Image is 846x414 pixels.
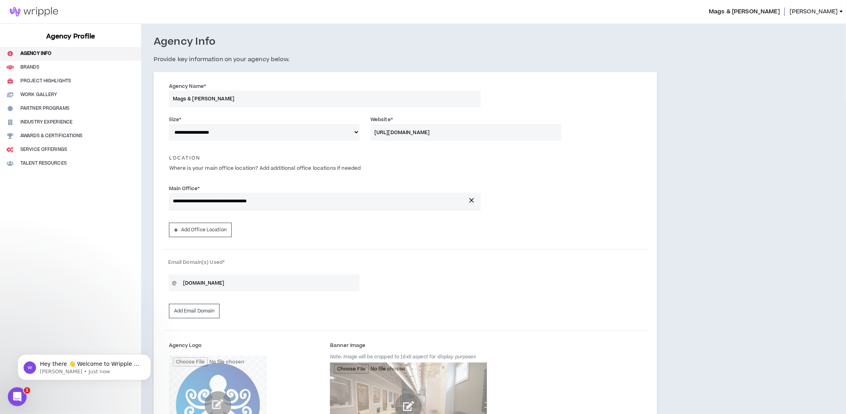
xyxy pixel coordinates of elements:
label: Size [169,113,182,126]
p: Where is your main office location? Add additional office locations if needed [163,165,648,172]
span: [PERSON_NAME] [790,7,838,16]
label: Main Office [169,182,200,195]
label: Email Domain(s) Used [168,256,225,269]
iframe: Intercom live chat [8,387,27,406]
h3: Agency Profile [46,32,95,41]
h3: Agency Info [154,35,216,49]
label: Agency Name [169,80,206,93]
input: Name [169,91,481,107]
input: example.com [179,274,359,291]
span: Mags & Marelli [709,7,780,16]
button: Add Office Location [169,223,232,237]
span: 1 [24,387,30,394]
h5: Provide key information on your agency below. [154,55,657,64]
label: Banner Image [330,339,365,352]
h5: Location [163,155,648,161]
iframe: Intercom notifications message [6,338,163,393]
label: Website [370,113,393,126]
input: URL [370,124,561,141]
p: Note: Image will be cropped to 16x9 aspect for display purposes [330,354,476,361]
button: Add Email Domain [169,304,220,318]
span: @ [169,274,180,291]
label: Agency Logo [169,339,202,352]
